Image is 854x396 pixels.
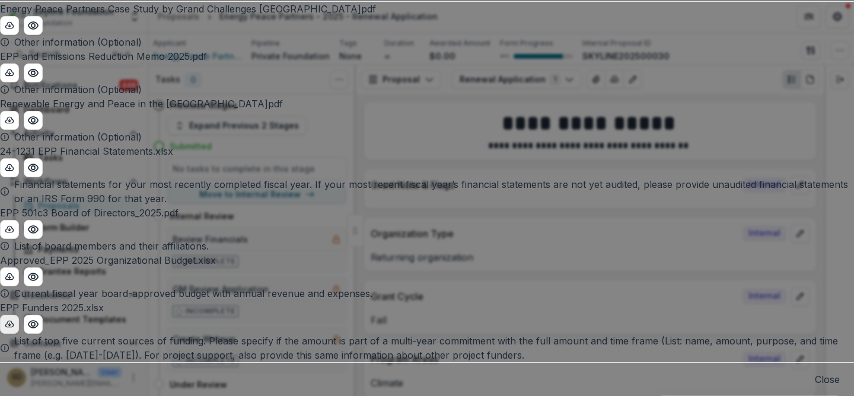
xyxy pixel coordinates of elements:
button: Close [815,372,840,387]
p: Current fiscal year board-approved budget with annual revenue and expenses. [14,286,372,301]
p: Other information (Optional) [14,82,142,97]
p: List of board members and their affiliations. [14,239,209,253]
button: Preview Approved_EPP 2025 Organizational Budget.xlsx [24,267,43,286]
p: List of top five current sources of funding. Please specify if the amount is part of a multi-year... [14,334,854,362]
button: Preview EPP and Emissions Reduction Memo 2025.pdf [24,63,43,82]
button: Preview EPP 501c3 Board of Directors_2025.pdf [24,220,43,239]
button: Preview Energy Peace Partners Case Study by Grand Challenges Canada.pdf [24,16,43,35]
p: Financial statements for your most recently completed fiscal year. If your most recent fiscal yea... [14,177,854,206]
p: Other information (Optional) [14,130,142,144]
button: Preview 24-1231 EPP Financial Statements.xlsx [24,158,43,177]
button: Preview Renewable Energy and Peace in the Central African Republic.pdf [24,111,43,130]
p: Other information (Optional) [14,35,142,49]
button: Preview EPP Funders 2025.xlsx [24,315,43,334]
